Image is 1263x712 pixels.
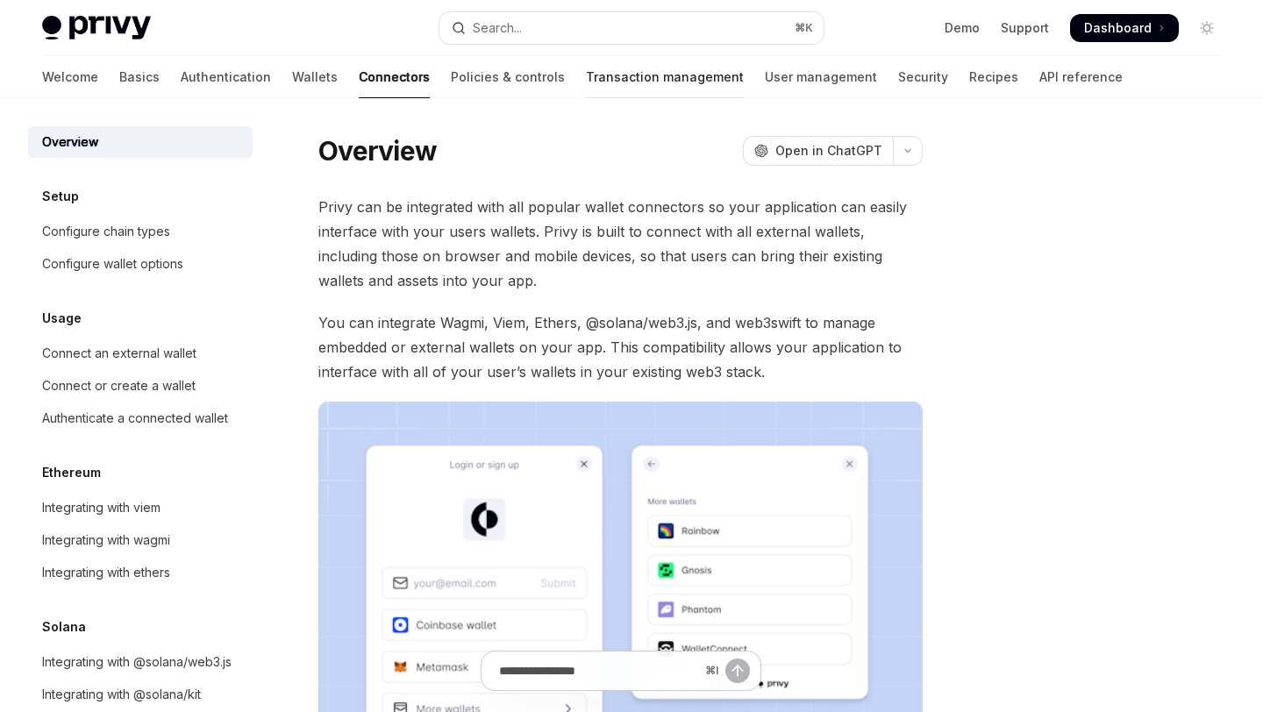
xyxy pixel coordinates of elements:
input: Ask a question... [499,651,698,690]
h5: Setup [42,186,79,207]
img: light logo [42,16,151,40]
a: Connect or create a wallet [28,370,253,402]
a: Demo [945,19,980,37]
button: Send message [725,659,750,683]
div: Connect an external wallet [42,343,196,364]
div: Search... [473,18,522,39]
a: API reference [1039,56,1123,98]
button: Open in ChatGPT [743,136,893,166]
a: Configure chain types [28,216,253,247]
a: Integrating with viem [28,492,253,523]
h1: Overview [318,135,437,167]
div: Integrating with ethers [42,562,170,583]
a: Integrating with ethers [28,557,253,588]
div: Connect or create a wallet [42,375,196,396]
h5: Solana [42,616,86,637]
a: Dashboard [1070,14,1179,42]
a: Security [898,56,948,98]
a: Overview [28,126,253,158]
a: Integrating with @solana/web3.js [28,646,253,678]
a: Welcome [42,56,98,98]
a: Integrating with wagmi [28,524,253,556]
div: Integrating with viem [42,497,161,518]
div: Integrating with @solana/web3.js [42,651,232,673]
div: Integrating with wagmi [42,530,170,551]
span: Dashboard [1084,19,1152,37]
div: Authenticate a connected wallet [42,408,228,429]
a: Policies & controls [451,56,565,98]
button: Open search [439,12,823,44]
a: Wallets [292,56,338,98]
a: Integrating with @solana/kit [28,679,253,710]
a: Basics [119,56,160,98]
a: Configure wallet options [28,248,253,280]
a: Authenticate a connected wallet [28,402,253,434]
a: Support [1001,19,1049,37]
a: User management [765,56,877,98]
a: Transaction management [586,56,744,98]
span: ⌘ K [795,21,813,35]
span: Privy can be integrated with all popular wallet connectors so your application can easily interfa... [318,195,923,293]
a: Recipes [969,56,1018,98]
span: Open in ChatGPT [775,142,882,160]
a: Connectors [359,56,430,98]
button: Toggle dark mode [1193,14,1221,42]
h5: Ethereum [42,462,101,483]
a: Connect an external wallet [28,338,253,369]
div: Integrating with @solana/kit [42,684,201,705]
h5: Usage [42,308,82,329]
div: Overview [42,132,98,153]
div: Configure wallet options [42,253,183,274]
div: Configure chain types [42,221,170,242]
span: You can integrate Wagmi, Viem, Ethers, @solana/web3.js, and web3swift to manage embedded or exter... [318,310,923,384]
a: Authentication [181,56,271,98]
